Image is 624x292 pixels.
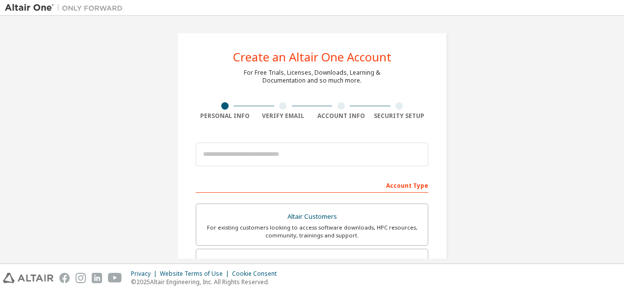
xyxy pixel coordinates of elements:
div: For existing customers looking to access software downloads, HPC resources, community, trainings ... [202,224,422,239]
div: For Free Trials, Licenses, Downloads, Learning & Documentation and so much more. [244,69,380,85]
div: Verify Email [254,112,312,120]
div: Personal Info [196,112,254,120]
div: Website Terms of Use [160,270,232,278]
div: Privacy [131,270,160,278]
img: youtube.svg [108,273,122,283]
img: Altair One [5,3,128,13]
div: Create an Altair One Account [233,51,391,63]
div: Students [202,255,422,269]
div: Cookie Consent [232,270,283,278]
div: Altair Customers [202,210,422,224]
p: © 2025 Altair Engineering, Inc. All Rights Reserved. [131,278,283,286]
img: altair_logo.svg [3,273,53,283]
div: Security Setup [370,112,429,120]
div: Account Info [312,112,370,120]
div: Account Type [196,177,428,193]
img: linkedin.svg [92,273,102,283]
img: instagram.svg [76,273,86,283]
img: facebook.svg [59,273,70,283]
